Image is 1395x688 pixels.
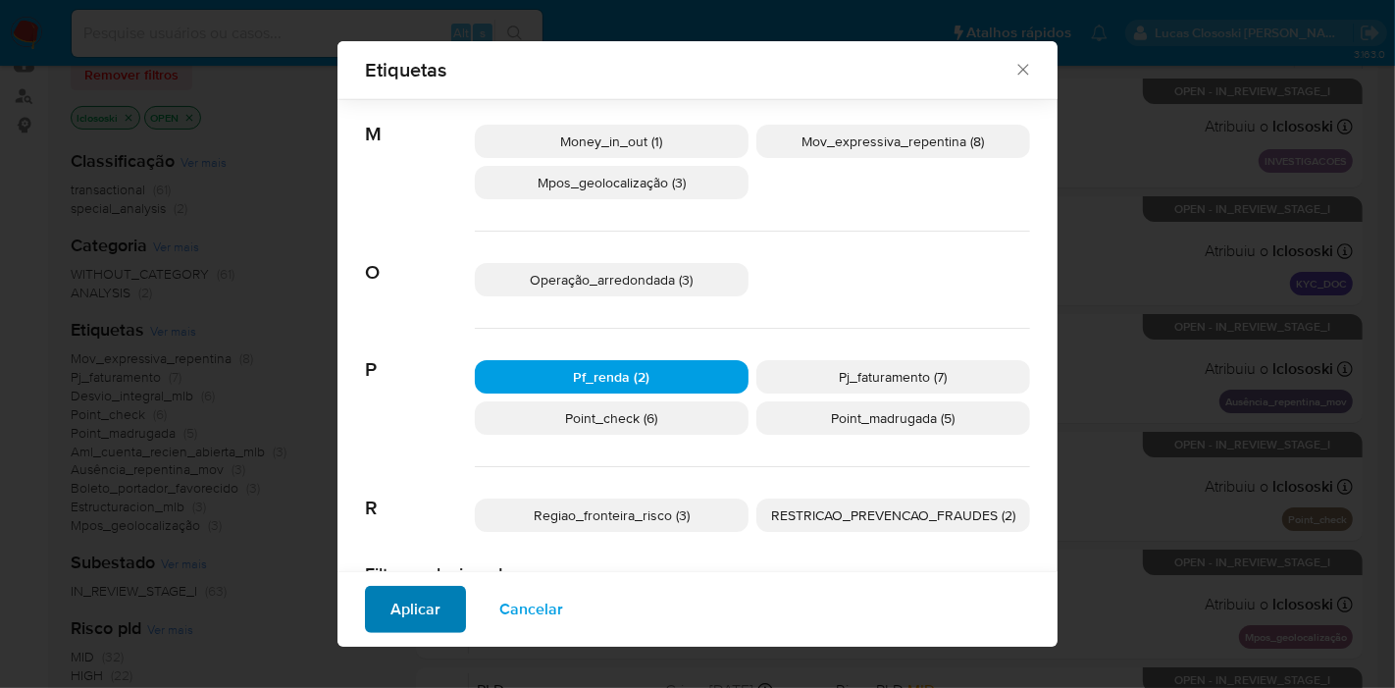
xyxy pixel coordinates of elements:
div: Money_in_out (1) [475,125,749,158]
span: RESTRICAO_PREVENCAO_FRAUDES (2) [771,505,1015,525]
span: P [365,329,475,382]
span: Mov_expressiva_repentina (8) [802,132,985,151]
span: Pf_renda (2) [574,367,650,387]
div: Pj_faturamento (7) [756,360,1030,394]
span: Operação_arredondada (3) [531,270,694,290]
button: Cancelar [474,586,589,633]
div: Point_madrugada (5) [756,401,1030,435]
span: Aplicar [390,588,440,631]
div: Pf_renda (2) [475,360,749,394]
div: Regiao_fronteira_risco (3) [475,499,749,532]
span: Pj_faturamento (7) [840,367,948,387]
span: Etiquetas [365,60,1013,79]
span: O [365,232,475,285]
span: Regiao_fronteira_risco (3) [534,505,690,525]
h2: Filtros selecionados [365,563,1030,585]
span: M [365,93,475,146]
button: Aplicar [365,586,466,633]
div: Operação_arredondada (3) [475,263,749,296]
span: Cancelar [499,588,563,631]
span: Mpos_geolocalização (3) [538,173,686,192]
button: Fechar [1013,60,1031,78]
div: Mov_expressiva_repentina (8) [756,125,1030,158]
span: Money_in_out (1) [561,132,663,151]
div: Point_check (6) [475,401,749,435]
span: Point_madrugada (5) [832,408,956,428]
div: Mpos_geolocalização (3) [475,166,749,199]
span: Point_check (6) [566,408,658,428]
div: RESTRICAO_PREVENCAO_FRAUDES (2) [756,499,1030,532]
span: R [365,467,475,520]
